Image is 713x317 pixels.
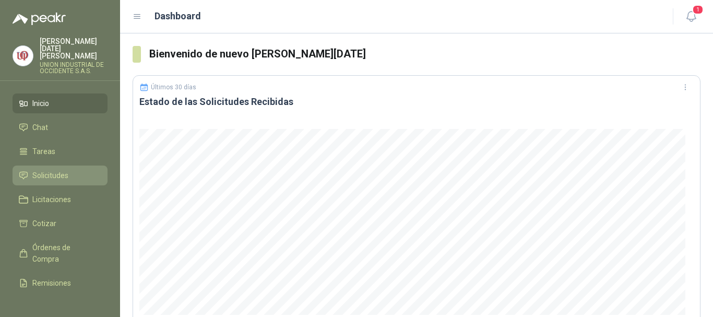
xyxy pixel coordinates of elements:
[139,96,694,108] h3: Estado de las Solicitudes Recibidas
[13,238,108,269] a: Órdenes de Compra
[692,5,704,15] span: 1
[155,9,201,24] h1: Dashboard
[40,38,108,60] p: [PERSON_NAME][DATE] [PERSON_NAME]
[32,277,71,289] span: Remisiones
[32,194,71,205] span: Licitaciones
[13,214,108,233] a: Cotizar
[32,146,55,157] span: Tareas
[32,218,56,229] span: Cotizar
[682,7,700,26] button: 1
[13,190,108,209] a: Licitaciones
[13,93,108,113] a: Inicio
[13,142,108,161] a: Tareas
[13,46,33,66] img: Company Logo
[13,166,108,185] a: Solicitudes
[32,242,98,265] span: Órdenes de Compra
[13,13,66,25] img: Logo peakr
[32,170,68,181] span: Solicitudes
[149,46,700,62] h3: Bienvenido de nuevo [PERSON_NAME][DATE]
[13,273,108,293] a: Remisiones
[32,122,48,133] span: Chat
[40,62,108,74] p: UNION INDUSTRIAL DE OCCIDENTE S.A.S.
[32,98,49,109] span: Inicio
[151,84,196,91] p: Últimos 30 días
[13,118,108,137] a: Chat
